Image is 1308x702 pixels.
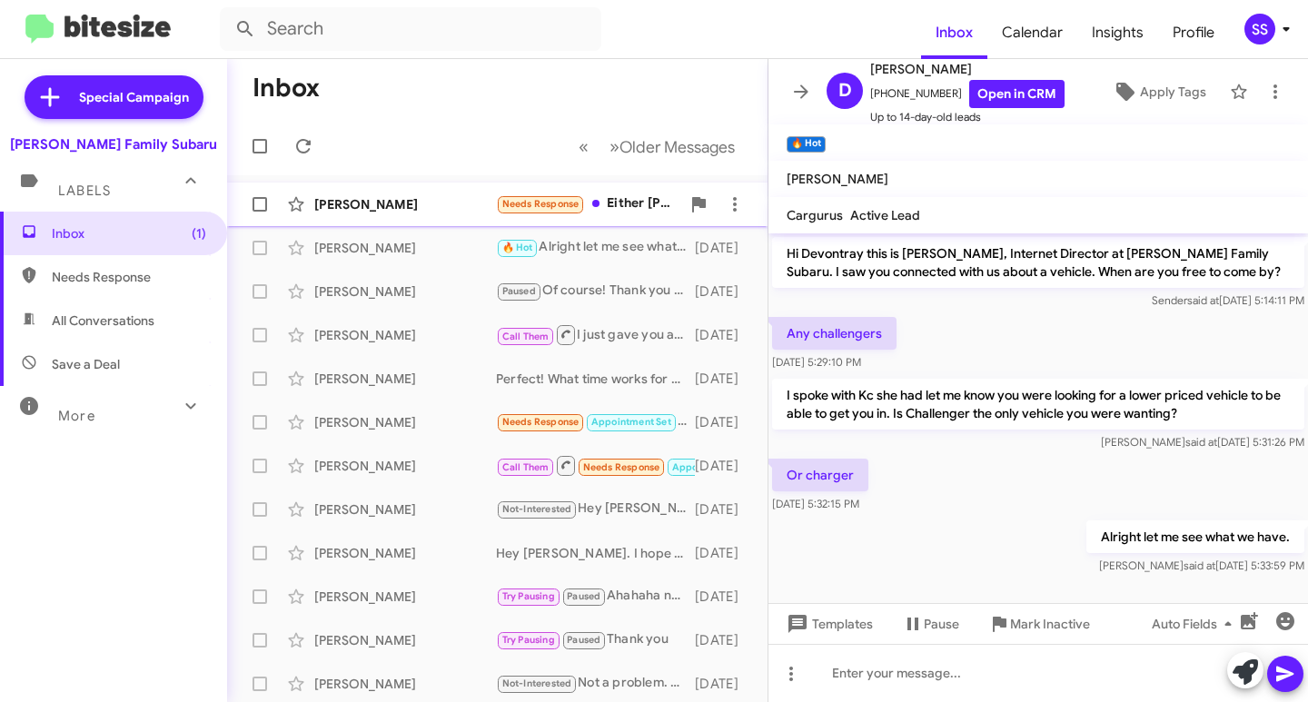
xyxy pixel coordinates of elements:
div: [PERSON_NAME] [314,195,496,213]
span: Auto Fields [1152,608,1239,640]
div: [PERSON_NAME] [314,631,496,649]
div: Either [PERSON_NAME] or [PERSON_NAME]...1st of all, l need either or both of you to stop sending ... [496,193,680,214]
button: Previous [568,128,599,165]
span: [PERSON_NAME] [787,171,888,187]
div: [PERSON_NAME] [314,457,496,475]
span: « [579,135,589,158]
div: [PERSON_NAME] [314,500,496,519]
div: [PERSON_NAME] [314,588,496,606]
div: [DATE] [695,457,753,475]
span: » [609,135,619,158]
p: Or charger [772,459,868,491]
span: said at [1184,559,1215,572]
a: Special Campaign [25,75,203,119]
span: Cargurus [787,207,843,223]
span: Pause [924,608,959,640]
span: Not-Interested [502,677,572,689]
button: Templates [768,608,887,640]
button: Pause [887,608,974,640]
div: [DATE] [695,500,753,519]
div: [DATE] [695,631,753,649]
small: 🔥 Hot [787,136,826,153]
a: Inbox [921,6,987,59]
div: Okay [496,411,695,432]
span: Templates [783,608,873,640]
div: [PERSON_NAME] [314,282,496,301]
p: Alright let me see what we have. [1086,520,1304,553]
div: Inbound Call [496,454,695,477]
div: [PERSON_NAME] [314,675,496,693]
div: Alright let me see what we have. [496,237,695,258]
span: Call Them [502,331,550,342]
span: 🔥 Hot [502,242,533,253]
span: Active Lead [850,207,920,223]
span: Up to 14-day-old leads [870,108,1065,126]
div: [DATE] [695,326,753,344]
span: D [838,76,852,105]
div: [PERSON_NAME] Family Subaru [10,135,217,153]
span: Needs Response [52,268,206,286]
span: [DATE] 5:29:10 PM [772,355,861,369]
div: [PERSON_NAME] [314,239,496,257]
span: said at [1187,293,1219,307]
button: SS [1229,14,1288,44]
span: Paused [567,634,600,646]
button: Auto Fields [1137,608,1253,640]
div: Hey [PERSON_NAME]. I hope you are doing well. Did you have time to come in so we can give you a f... [496,544,695,562]
div: [DATE] [695,239,753,257]
span: Try Pausing [502,634,555,646]
span: Needs Response [502,416,580,428]
span: said at [1185,435,1217,449]
p: Any challengers [772,317,897,350]
span: Appointment Set [591,416,671,428]
div: [PERSON_NAME] [314,544,496,562]
nav: Page navigation example [569,128,746,165]
div: [PERSON_NAME] [314,326,496,344]
div: [DATE] [695,282,753,301]
div: Perfect! What time works for you to come in and discuss this? [496,370,695,388]
button: Apply Tags [1096,75,1221,108]
div: Not a problem. Let me send you a text from our work line and you can text me the pictures of the ... [496,673,695,694]
span: Apply Tags [1140,75,1206,108]
span: [PHONE_NUMBER] [870,80,1065,108]
div: [DATE] [695,588,753,606]
span: Special Campaign [79,88,189,106]
a: Insights [1077,6,1158,59]
a: Calendar [987,6,1077,59]
span: [PERSON_NAME] [870,58,1065,80]
span: [DATE] 5:32:15 PM [772,497,859,510]
input: Search [220,7,601,51]
div: I just gave you a call. Please give me a call back when you can. [PHONE_NUMBER]. [496,323,695,346]
button: Mark Inactive [974,608,1105,640]
p: Hi Devontray this is [PERSON_NAME], Internet Director at [PERSON_NAME] Family Subaru. I saw you c... [772,237,1304,288]
span: Sender [DATE] 5:14:11 PM [1152,293,1304,307]
span: Inbox [52,224,206,242]
div: [DATE] [695,370,753,388]
div: [PERSON_NAME] [314,370,496,388]
span: Mark Inactive [1010,608,1090,640]
span: Paused [567,590,600,602]
div: [DATE] [695,413,753,431]
a: Profile [1158,6,1229,59]
span: Older Messages [619,137,735,157]
span: More [58,408,95,424]
span: Try Pausing [502,590,555,602]
span: Appointment Set [672,461,752,473]
div: [DATE] [695,544,753,562]
span: Call Them [502,461,550,473]
span: All Conversations [52,311,154,330]
span: Needs Response [583,461,660,473]
span: Not-Interested [502,503,572,515]
span: [PERSON_NAME] [DATE] 5:33:59 PM [1099,559,1304,572]
span: Needs Response [502,198,580,210]
div: Of course! Thank you for the review we all appercaite ther great feedback! For sure we will follo... [496,281,695,302]
span: Labels [58,183,111,199]
span: (1) [192,224,206,242]
span: Save a Deal [52,355,120,373]
div: [PERSON_NAME] [314,413,496,431]
div: Hey [PERSON_NAME]. I just wanted to check in and see if you might be interested in trading in you... [496,499,695,519]
a: Open in CRM [969,80,1065,108]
